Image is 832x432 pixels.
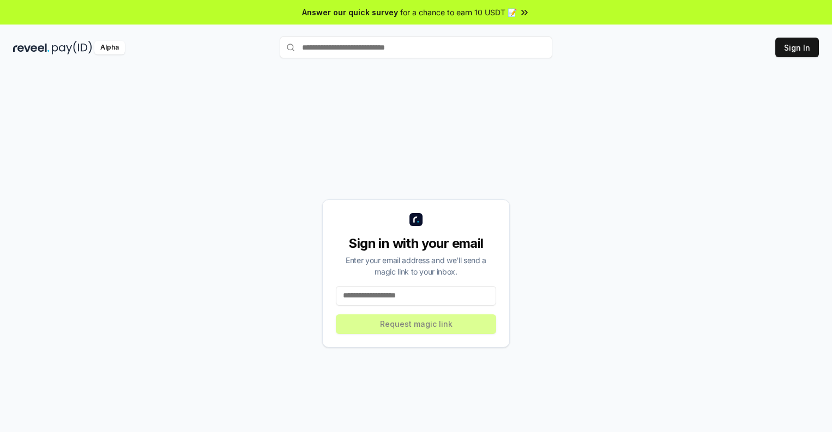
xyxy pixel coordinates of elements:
[336,254,496,277] div: Enter your email address and we’ll send a magic link to your inbox.
[52,41,92,54] img: pay_id
[336,235,496,252] div: Sign in with your email
[302,7,398,18] span: Answer our quick survey
[13,41,50,54] img: reveel_dark
[94,41,125,54] div: Alpha
[409,213,423,226] img: logo_small
[775,38,819,57] button: Sign In
[400,7,517,18] span: for a chance to earn 10 USDT 📝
